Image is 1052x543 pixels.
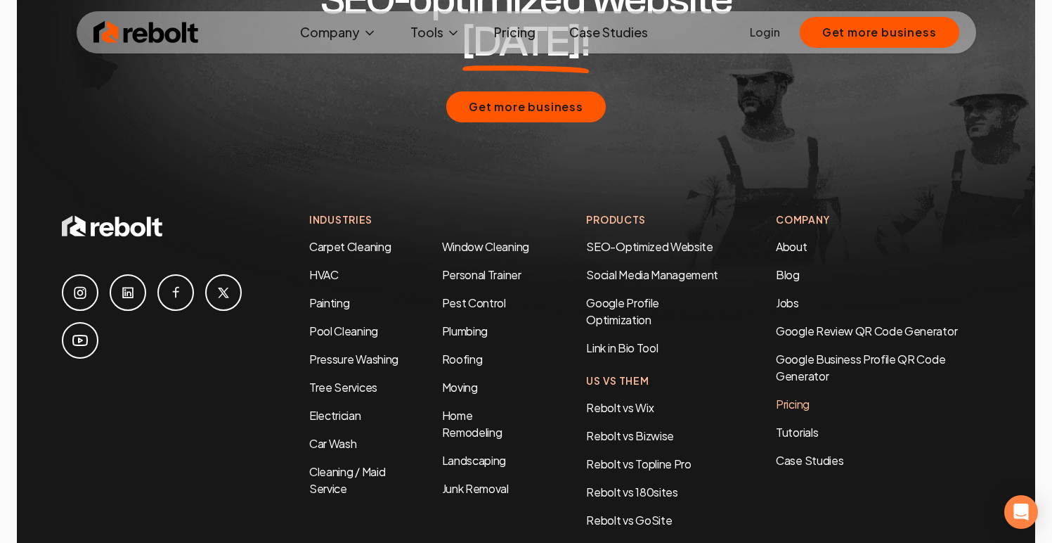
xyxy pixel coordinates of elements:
a: Login [750,24,780,41]
a: Painting [309,295,349,310]
a: Rebolt vs Wix [586,400,654,415]
div: Open Intercom Messenger [1004,495,1038,529]
a: Junk Removal [442,481,509,496]
a: Personal Trainer [442,267,521,282]
a: Rebolt vs GoSite [586,513,672,528]
a: Window Cleaning [442,239,529,254]
a: Case Studies [558,18,659,46]
a: Google Review QR Code Generator [776,324,957,338]
a: Home Remodeling [442,408,502,440]
a: About [776,239,807,254]
a: Electrician [309,408,361,423]
a: Link in Bio Tool [586,340,658,355]
span: [DATE]! [462,21,590,63]
a: Moving [442,380,478,395]
img: Rebolt Logo [93,18,199,46]
a: Cleaning / Maid Service [309,464,385,496]
h4: Us Vs Them [586,373,720,388]
a: Plumbing [442,324,488,338]
button: Tools [399,18,472,46]
a: Social Media Management [586,267,718,282]
a: Rebolt vs Bizwise [586,428,674,443]
h4: Industries [309,212,530,227]
a: Google Profile Optimization [586,295,659,327]
a: Tree Services [309,380,377,395]
a: Rebolt vs Topline Pro [586,456,691,471]
a: Carpet Cleaning [309,239,391,254]
a: Pricing [483,18,547,46]
a: Tutorials [776,424,990,441]
a: Roofing [442,352,483,366]
a: Jobs [776,295,799,310]
a: Blog [776,267,800,282]
a: SEO-Optimized Website [586,239,713,254]
a: Google Business Profile QR Code Generator [776,352,945,383]
a: Pool Cleaning [309,324,378,338]
a: Pressure Washing [309,352,398,366]
a: Pest Control [442,295,506,310]
a: Pricing [776,396,990,413]
a: Landscaping [442,453,506,468]
a: Case Studies [776,452,990,469]
a: HVAC [309,267,339,282]
h4: Products [586,212,720,227]
a: Car Wash [309,436,356,451]
a: Rebolt vs 180sites [586,485,677,499]
button: Get more business [800,17,959,48]
button: Company [289,18,388,46]
button: Get more business [446,91,606,122]
h4: Company [776,212,990,227]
